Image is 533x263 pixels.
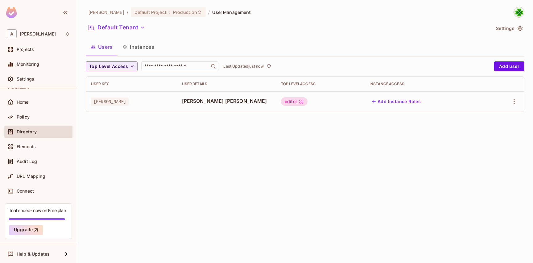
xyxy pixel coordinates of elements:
[264,63,272,70] span: Click to refresh data
[17,174,45,179] span: URL Mapping
[9,225,43,235] button: Upgrade
[266,63,271,69] span: refresh
[91,81,172,86] div: User Key
[9,207,66,213] div: Trial ended- now on Free plan
[173,9,197,15] span: Production
[17,115,30,119] span: Policy
[86,61,138,71] button: Top Level Access
[134,9,167,15] span: Default Project
[7,29,17,38] span: A
[17,144,36,149] span: Elements
[370,81,481,86] div: Instance Access
[91,98,129,106] span: [PERSON_NAME]
[17,47,34,52] span: Projects
[265,63,272,70] button: refresh
[118,39,159,55] button: Instances
[370,97,423,106] button: Add Instance Roles
[281,81,360,86] div: Top Level Access
[281,97,308,106] div: editor
[17,62,39,67] span: Monitoring
[89,63,128,70] span: Top Level Access
[86,23,147,32] button: Default Tenant
[17,252,50,257] span: Help & Updates
[17,159,37,164] span: Audit Log
[127,9,128,15] li: /
[6,7,17,18] img: SReyMgAAAABJRU5ErkJggg==
[17,77,34,81] span: Settings
[212,9,251,15] span: User Management
[494,23,524,33] button: Settings
[494,61,524,71] button: Add user
[182,98,271,104] span: [PERSON_NAME] [PERSON_NAME]
[17,100,29,105] span: Home
[17,129,37,134] span: Directory
[514,7,524,17] img: dajiang
[86,39,118,55] button: Users
[208,9,210,15] li: /
[88,9,124,15] span: the active workspace
[17,189,34,194] span: Connect
[182,81,271,86] div: User Details
[169,10,171,15] span: :
[223,64,264,69] p: Last Updated just now
[20,31,56,36] span: Workspace: andy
